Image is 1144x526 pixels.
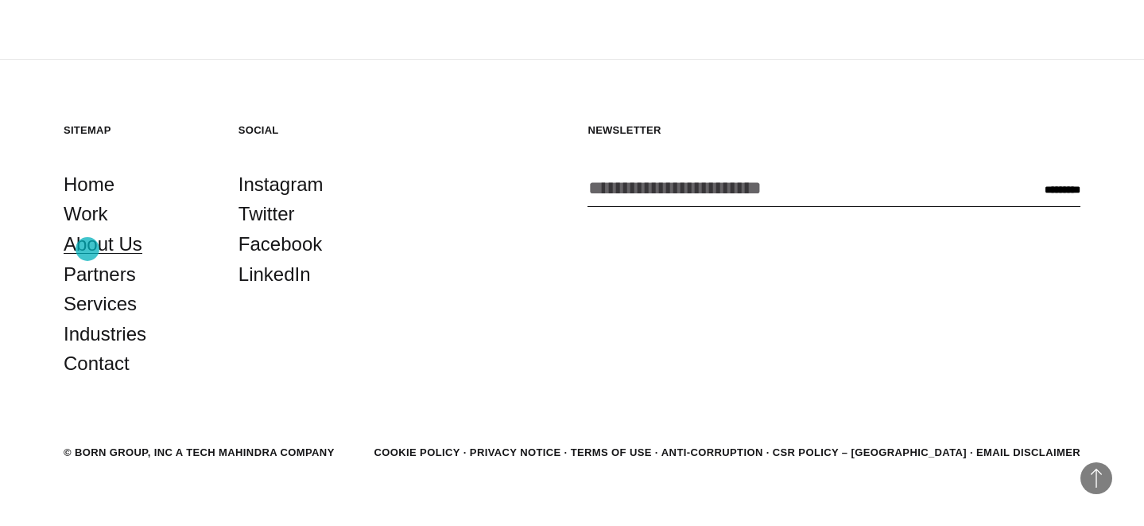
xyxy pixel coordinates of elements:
[470,446,561,458] a: Privacy Notice
[238,229,322,259] a: Facebook
[661,446,763,458] a: Anti-Corruption
[571,446,652,458] a: Terms of Use
[588,123,1080,137] h5: Newsletter
[238,259,311,290] a: LinkedIn
[238,199,295,229] a: Twitter
[64,123,207,137] h5: Sitemap
[773,446,967,458] a: CSR POLICY – [GEOGRAPHIC_DATA]
[64,199,108,229] a: Work
[64,169,114,200] a: Home
[64,289,137,319] a: Services
[238,123,382,137] h5: Social
[374,446,460,458] a: Cookie Policy
[64,259,136,290] a: Partners
[64,349,130,379] a: Contact
[1080,462,1112,494] button: Back to Top
[238,169,324,200] a: Instagram
[64,229,142,259] a: About Us
[976,446,1080,458] a: Email Disclaimer
[64,445,335,461] div: © BORN GROUP, INC A Tech Mahindra Company
[64,319,146,349] a: Industries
